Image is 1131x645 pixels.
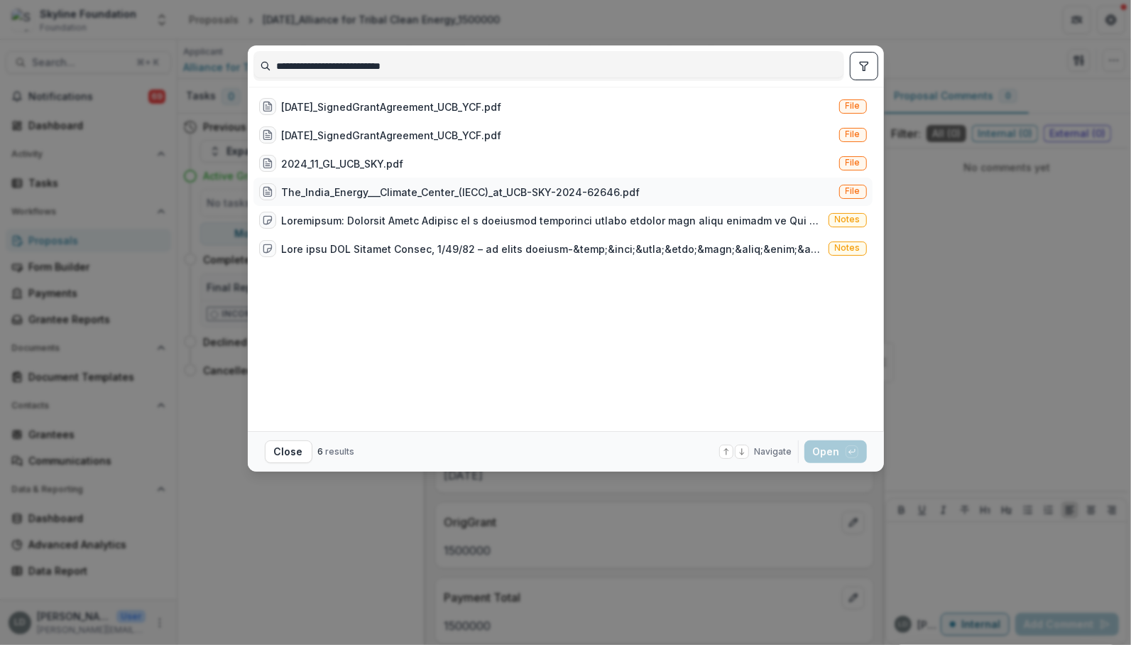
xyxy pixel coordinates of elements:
div: Lore ipsu DOL Sitamet Consec, 1/49/82 – ad elits doeiusm-&temp;&inci;&utla;&etdo;&magn;&aliq;&eni... [282,242,823,256]
span: File [846,158,860,168]
span: 6 [318,446,324,457]
div: [DATE]_SignedGrantAgreement_UCB_YCF.pdf [282,128,502,143]
span: File [846,101,860,111]
div: [DATE]_SignedGrantAgreement_UCB_YCF.pdf [282,99,502,114]
button: Close [265,440,312,463]
span: Navigate [755,445,792,458]
button: toggle filters [850,52,878,80]
div: The_India_Energy___Climate_Center_(IECC)_at_UCB-SKY-2024-62646.pdf [282,185,640,200]
div: Loremipsum: Dolorsit Ametc Adipisc el s doeiusmod temporinci utlabo etdolor magn aliqu enimadm ve... [282,213,823,228]
div: 2024_11_GL_UCB_SKY.pdf [282,156,404,171]
button: Open [804,440,867,463]
span: Notes [835,215,860,224]
span: File [846,129,860,139]
span: File [846,186,860,196]
span: Notes [835,243,860,253]
span: results [326,446,355,457]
